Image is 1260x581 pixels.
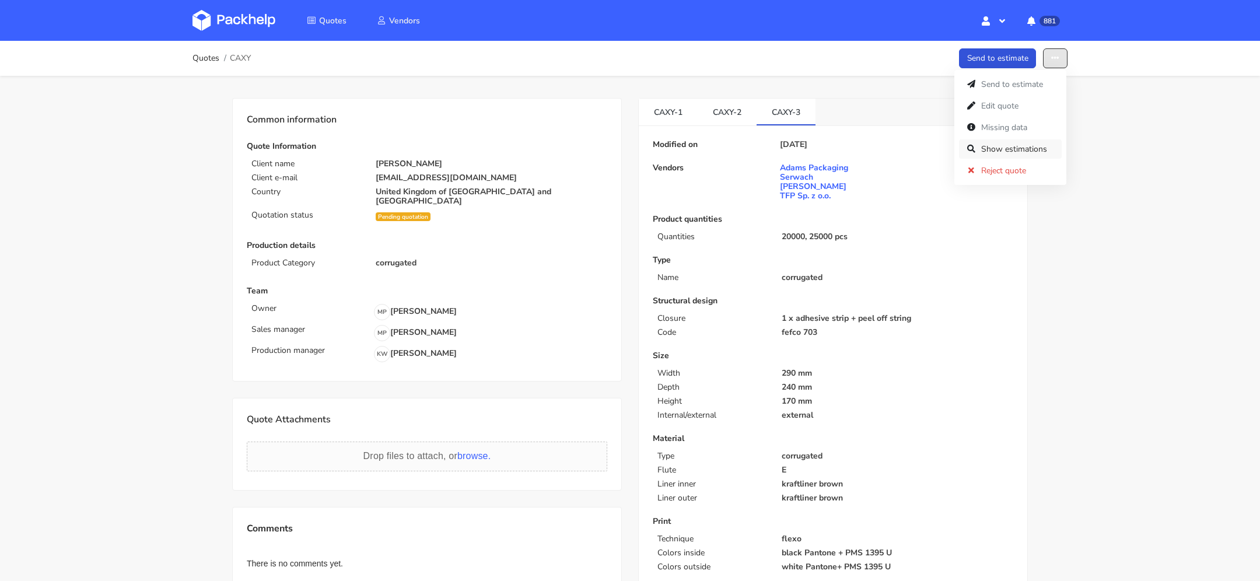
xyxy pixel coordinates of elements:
p: Comments [247,521,607,535]
p: Type [657,452,768,461]
p: Structural design [653,296,1013,306]
p: 20000, 25000 pcs [782,232,1013,242]
p: Modified on [653,140,775,149]
p: kraftliner brown [782,494,1013,503]
p: Common information [247,113,607,128]
p: Liner inner [657,480,768,489]
span: CAXY [230,54,251,63]
span: Drop files to attach, or [363,451,491,461]
p: [PERSON_NAME] [374,346,457,362]
p: Production details [247,241,607,250]
p: Internal/external [657,411,768,420]
span: Quotes [319,15,346,26]
p: corrugated [782,452,1013,461]
p: Client e-mail [251,173,362,183]
p: external [782,411,1013,420]
p: fefco 703 [782,328,1013,337]
p: Vendors [653,163,775,173]
span: [PERSON_NAME] [780,182,848,191]
a: Vendors [363,10,434,31]
p: 290 mm [782,369,1013,378]
p: Width [657,369,768,378]
a: Send to estimate [959,75,1062,94]
a: CAXY-2 [698,99,757,124]
span: TFP Sp. z o.o. [780,191,848,201]
a: Reject quote [959,161,1062,180]
span: Adams Packaging [780,163,848,173]
p: corrugated [782,273,1013,282]
p: There is no comments yet. [247,559,607,568]
p: Colors outside [657,562,768,572]
p: corrugated [376,258,607,268]
span: MP [374,325,390,341]
p: Country [251,187,362,197]
p: Owner [251,304,368,313]
p: [EMAIL_ADDRESS][DOMAIN_NAME] [376,173,607,183]
p: [DATE] [780,140,807,149]
p: Quote Information [247,142,607,151]
p: Technique [657,534,768,544]
p: Client name [251,159,362,169]
a: Send to estimate [959,48,1037,69]
p: Flute [657,466,768,475]
span: KW [374,346,390,362]
p: Depth [657,383,768,392]
a: CAXY-1 [639,99,698,124]
a: Show estimations [959,139,1062,159]
nav: breadcrumb [192,47,251,70]
p: white Pantone+ PMS 1395 U [782,562,1013,572]
p: Liner outer [657,494,768,503]
span: Serwach [780,173,848,182]
a: Missing data [959,118,1062,137]
p: Code [657,328,768,337]
a: Quotes [293,10,360,31]
p: Quote Attachments [247,412,607,428]
p: Print [653,517,1013,526]
a: Quotes [192,54,219,63]
p: Quantities [657,232,768,242]
p: Product Category [251,258,362,268]
span: browse. [457,451,491,461]
p: [PERSON_NAME] [374,304,457,320]
p: Name [657,273,768,282]
img: Dashboard [192,10,275,31]
p: 170 mm [782,397,1013,406]
p: Quotation status [251,211,362,220]
p: kraftliner brown [782,480,1013,489]
p: Colors inside [657,548,768,558]
p: Height [657,397,768,406]
div: Pending quotation [376,212,430,221]
p: Closure [657,314,768,323]
p: 1 x adhesive strip + peel off string [782,314,1013,323]
p: 240 mm [782,383,1013,392]
p: E [782,466,1013,475]
p: Sales manager [251,325,368,334]
span: 881 [1039,16,1060,26]
p: flexo [782,534,1013,544]
a: Edit quote [959,96,1062,116]
p: [PERSON_NAME] [374,325,457,341]
span: MP [374,304,390,320]
p: United Kingdom of [GEOGRAPHIC_DATA] and [GEOGRAPHIC_DATA] [376,187,607,206]
a: CAXY-3 [757,99,815,124]
p: Type [653,256,1013,265]
p: Production manager [251,346,368,355]
button: 881 [1018,10,1067,31]
p: [PERSON_NAME] [376,159,607,169]
p: black Pantone + PMS 1395 U [782,548,1013,558]
p: Team [247,286,607,296]
p: Size [653,351,1013,360]
span: Vendors [389,15,420,26]
p: Material [653,434,1013,443]
p: Product quantities [653,215,1013,224]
